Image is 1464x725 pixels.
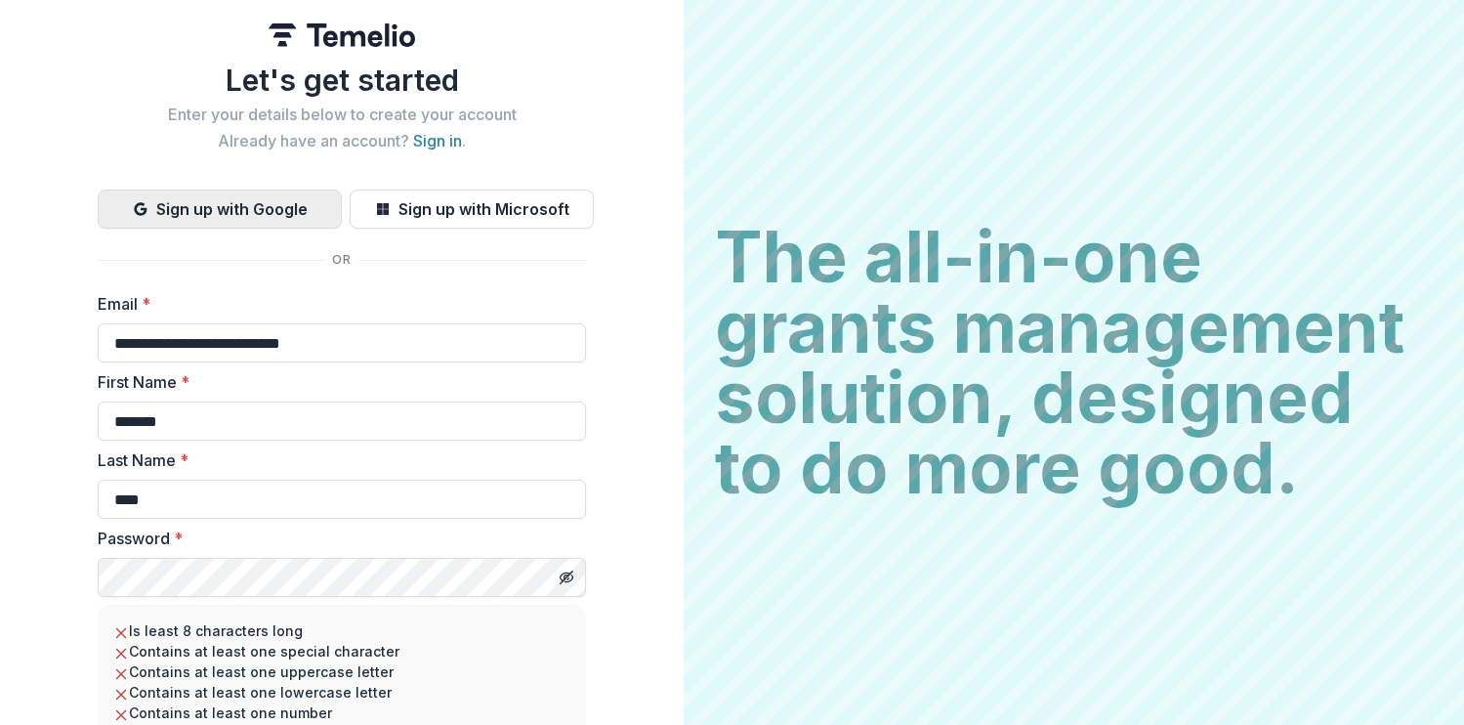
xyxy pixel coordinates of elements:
[98,448,574,472] label: Last Name
[350,190,594,229] button: Sign up with Microsoft
[269,23,415,47] img: Temelio
[98,63,586,98] h1: Let's get started
[98,132,586,150] h2: Already have an account? .
[113,641,570,661] li: Contains at least one special character
[98,292,574,316] label: Email
[113,661,570,682] li: Contains at least one uppercase letter
[113,620,570,641] li: Is least 8 characters long
[113,703,570,723] li: Contains at least one number
[551,562,582,593] button: Toggle password visibility
[98,190,342,229] button: Sign up with Google
[98,106,586,124] h2: Enter your details below to create your account
[98,370,574,394] label: First Name
[413,131,462,150] a: Sign in
[113,682,570,703] li: Contains at least one lowercase letter
[98,527,574,550] label: Password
